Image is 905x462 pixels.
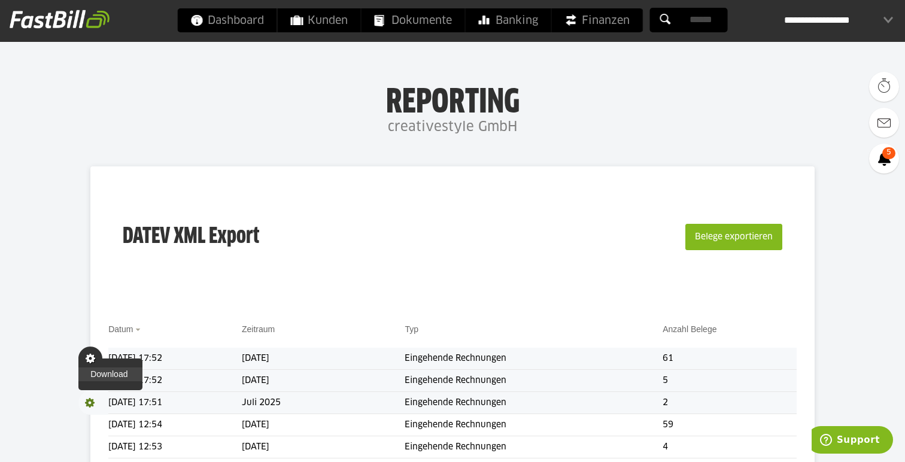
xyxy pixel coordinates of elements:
a: Download [78,367,142,381]
span: Kunden [291,8,348,32]
td: 59 [663,414,797,436]
td: 5 [663,370,797,392]
a: Dokumente [362,8,465,32]
td: [DATE] 17:51 [108,392,242,414]
td: [DATE] [242,414,405,436]
a: Datum [108,324,133,334]
img: fastbill_logo_white.png [10,10,110,29]
td: Eingehende Rechnungen [405,348,663,370]
td: [DATE] 12:53 [108,436,242,458]
td: Eingehende Rechnungen [405,414,663,436]
td: Juli 2025 [242,392,405,414]
iframe: Öffnet ein Widget, in dem Sie weitere Informationen finden [812,426,893,456]
td: [DATE] [242,370,405,392]
button: Belege exportieren [685,224,782,250]
span: 5 [882,147,895,159]
td: [DATE] 12:54 [108,414,242,436]
h1: Reporting [120,84,785,115]
td: [DATE] [242,348,405,370]
a: Typ [405,324,418,334]
td: [DATE] 17:52 [108,370,242,392]
a: Banking [466,8,551,32]
span: Dashboard [191,8,264,32]
a: 5 [869,144,899,174]
h3: DATEV XML Export [123,199,259,275]
td: Eingehende Rechnungen [405,370,663,392]
span: Banking [479,8,538,32]
a: Zeitraum [242,324,275,334]
td: [DATE] [242,436,405,458]
img: sort_desc.gif [135,329,143,331]
td: 2 [663,392,797,414]
a: Kunden [278,8,361,32]
td: 4 [663,436,797,458]
a: Dashboard [178,8,277,32]
a: Anzahl Belege [663,324,716,334]
a: Finanzen [552,8,643,32]
span: Dokumente [375,8,452,32]
td: Eingehende Rechnungen [405,392,663,414]
td: Eingehende Rechnungen [405,436,663,458]
td: [DATE] 17:52 [108,348,242,370]
td: 61 [663,348,797,370]
span: Finanzen [565,8,630,32]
